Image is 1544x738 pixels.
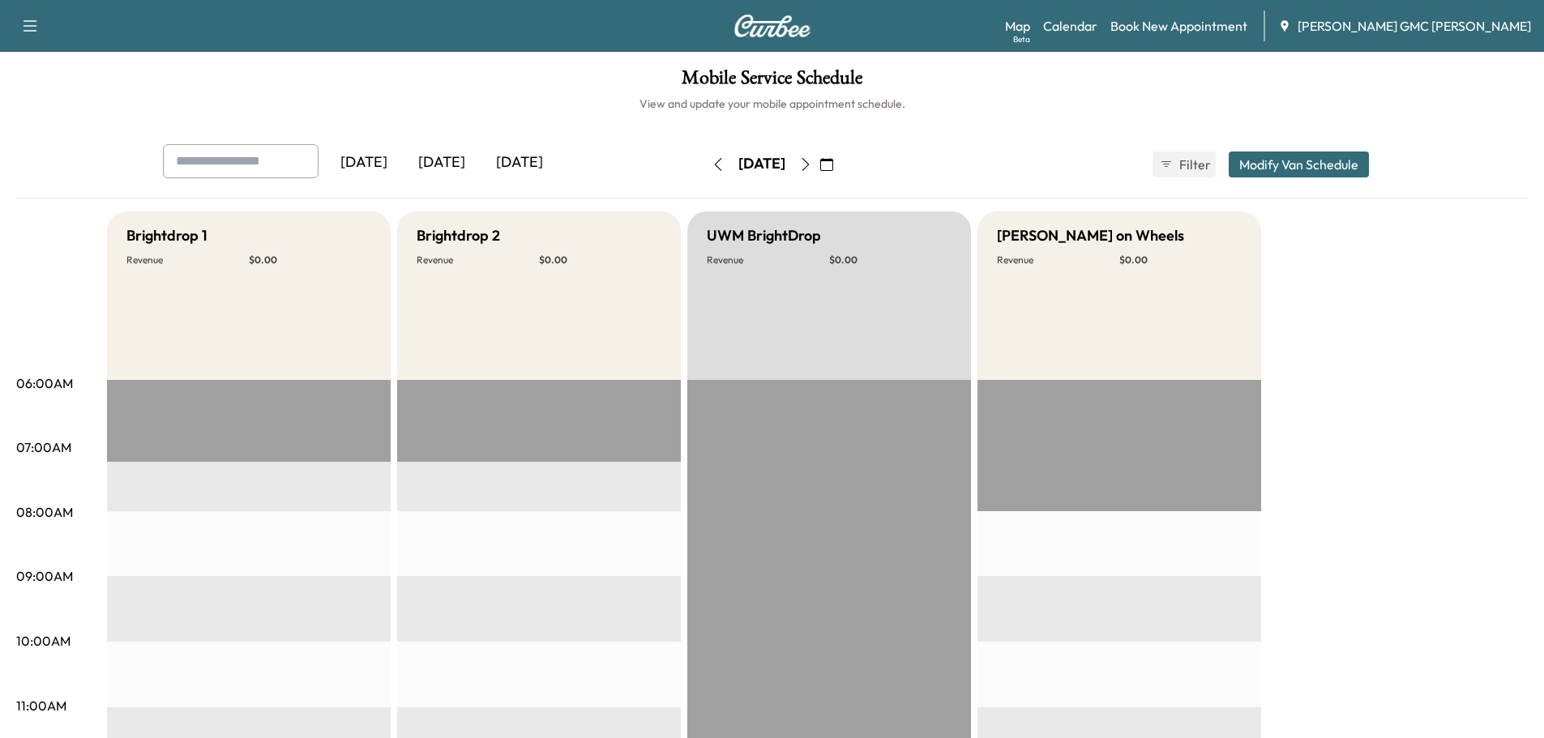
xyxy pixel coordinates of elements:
[249,254,371,267] p: $ 0.00
[997,224,1184,247] h5: [PERSON_NAME] on Wheels
[539,254,661,267] p: $ 0.00
[126,254,249,267] p: Revenue
[707,254,829,267] p: Revenue
[1153,151,1216,177] button: Filter
[1179,155,1208,174] span: Filter
[829,254,952,267] p: $ 0.00
[1110,16,1247,36] a: Book New Appointment
[16,696,66,715] p: 11:00AM
[16,68,1528,96] h1: Mobile Service Schedule
[997,254,1119,267] p: Revenue
[734,15,811,37] img: Curbee Logo
[16,502,73,522] p: 08:00AM
[417,224,500,247] h5: Brightdrop 2
[1043,16,1097,36] a: Calendar
[738,154,785,174] div: [DATE]
[325,144,403,181] div: [DATE]
[1229,151,1369,177] button: Modify Van Schedule
[126,224,207,247] h5: Brightdrop 1
[1013,33,1030,45] div: Beta
[1119,254,1242,267] p: $ 0.00
[1298,16,1531,36] span: [PERSON_NAME] GMC [PERSON_NAME]
[1005,16,1030,36] a: MapBeta
[16,566,73,586] p: 09:00AM
[16,437,71,457] p: 07:00AM
[16,631,71,651] p: 10:00AM
[16,96,1528,112] h6: View and update your mobile appointment schedule.
[16,373,73,393] p: 06:00AM
[403,144,481,181] div: [DATE]
[707,224,821,247] h5: UWM BrightDrop
[481,144,558,181] div: [DATE]
[417,254,539,267] p: Revenue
